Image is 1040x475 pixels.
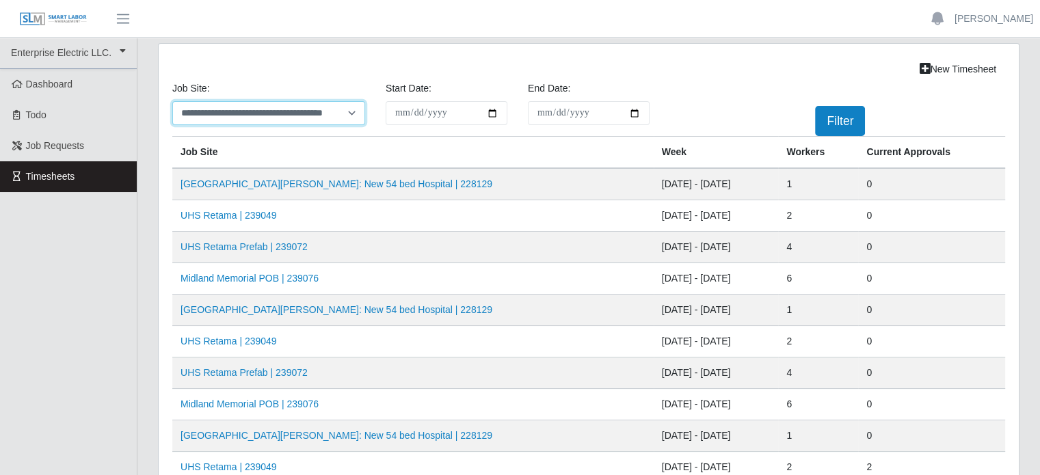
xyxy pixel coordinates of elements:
[778,200,858,232] td: 2
[181,430,492,441] a: [GEOGRAPHIC_DATA][PERSON_NAME]: New 54 bed Hospital | 228129
[386,81,431,96] label: Start Date:
[26,171,75,182] span: Timesheets
[654,326,779,357] td: [DATE] - [DATE]
[181,304,492,315] a: [GEOGRAPHIC_DATA][PERSON_NAME]: New 54 bed Hospital | 228129
[858,389,1005,420] td: 0
[181,336,277,347] a: UHS Retama | 239049
[654,357,779,389] td: [DATE] - [DATE]
[181,398,319,409] a: Midland Memorial POB | 239076
[654,137,779,169] th: Week
[778,168,858,200] td: 1
[26,109,46,120] span: Todo
[654,420,779,452] td: [DATE] - [DATE]
[172,81,209,96] label: job site:
[172,137,654,169] th: job site
[778,137,858,169] th: Workers
[654,232,779,263] td: [DATE] - [DATE]
[778,357,858,389] td: 4
[911,57,1005,81] a: New Timesheet
[181,178,492,189] a: [GEOGRAPHIC_DATA][PERSON_NAME]: New 54 bed Hospital | 228129
[858,137,1005,169] th: Current Approvals
[858,263,1005,295] td: 0
[19,12,88,27] img: SLM Logo
[815,106,865,136] button: Filter
[654,200,779,232] td: [DATE] - [DATE]
[778,232,858,263] td: 4
[858,232,1005,263] td: 0
[858,420,1005,452] td: 0
[858,326,1005,357] td: 0
[26,140,85,151] span: Job Requests
[654,168,779,200] td: [DATE] - [DATE]
[778,389,858,420] td: 6
[778,263,858,295] td: 6
[778,420,858,452] td: 1
[858,168,1005,200] td: 0
[778,295,858,326] td: 1
[778,326,858,357] td: 2
[26,79,73,90] span: Dashboard
[181,210,277,221] a: UHS Retama | 239049
[654,295,779,326] td: [DATE] - [DATE]
[181,273,319,284] a: Midland Memorial POB | 239076
[654,389,779,420] td: [DATE] - [DATE]
[858,200,1005,232] td: 0
[858,357,1005,389] td: 0
[181,461,277,472] a: UHS Retama | 239049
[955,12,1033,26] a: [PERSON_NAME]
[858,295,1005,326] td: 0
[181,367,308,378] a: UHS Retama Prefab | 239072
[528,81,570,96] label: End Date:
[654,263,779,295] td: [DATE] - [DATE]
[181,241,308,252] a: UHS Retama Prefab | 239072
